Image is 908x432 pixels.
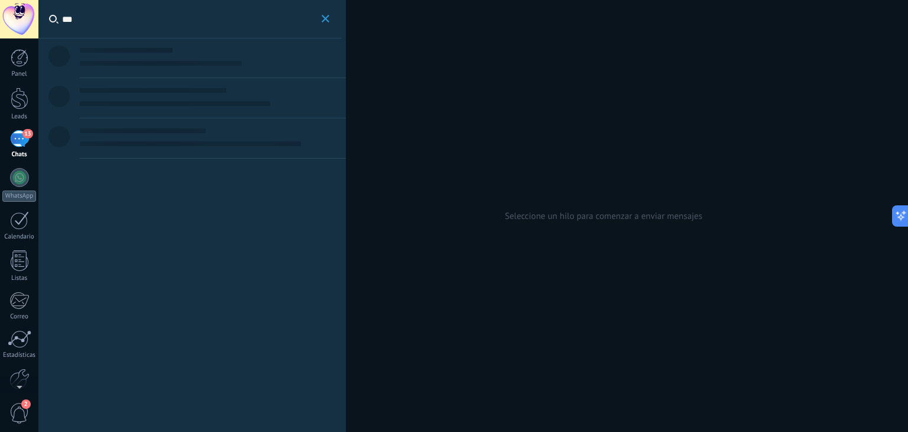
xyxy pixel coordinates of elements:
div: Estadísticas [2,352,37,359]
div: Calendario [2,233,37,241]
div: Chats [2,151,37,159]
span: 13 [22,129,33,138]
div: Panel [2,70,37,78]
div: WhatsApp [2,191,36,202]
span: 2 [21,399,31,409]
div: Correo [2,313,37,321]
div: Leads [2,113,37,121]
div: Listas [2,275,37,282]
